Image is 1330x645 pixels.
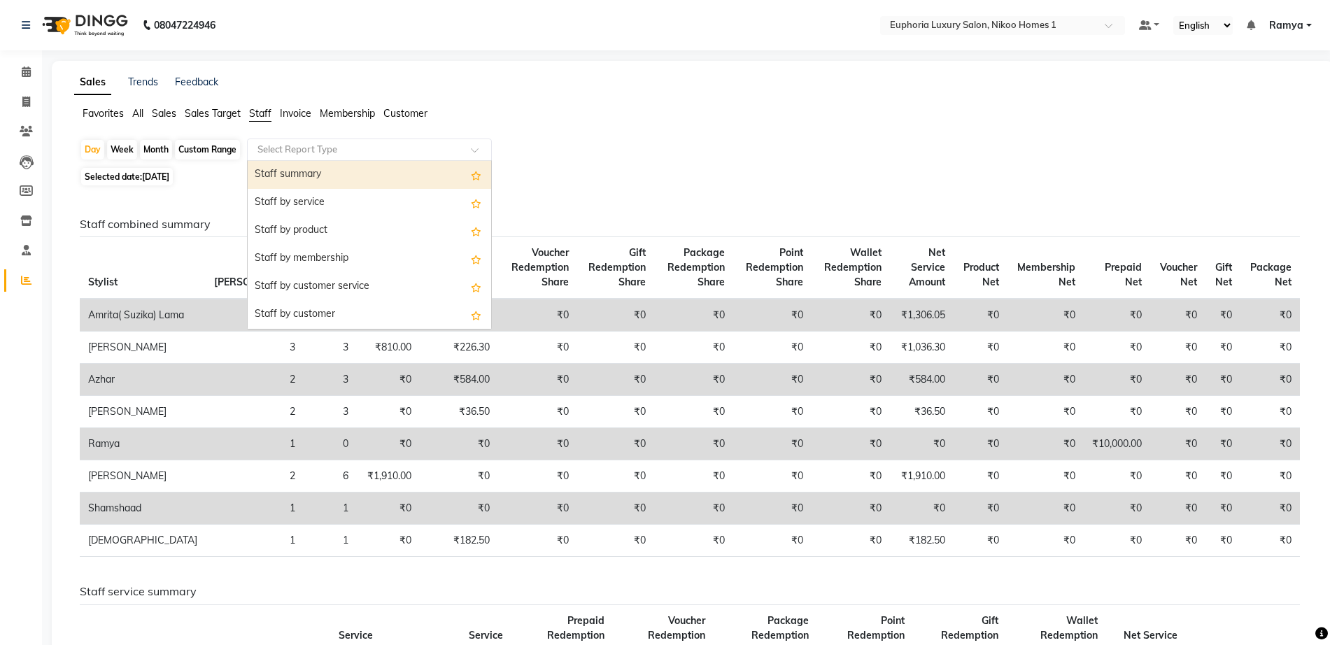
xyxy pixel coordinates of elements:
[654,364,733,396] td: ₹0
[1269,18,1303,33] span: Ramya
[140,140,172,160] div: Month
[1205,428,1240,460] td: ₹0
[654,332,733,364] td: ₹0
[954,396,1007,428] td: ₹0
[80,364,206,396] td: Azhar
[1205,299,1240,332] td: ₹0
[824,246,882,288] span: Wallet Redemption Share
[280,107,311,120] span: Invoice
[890,396,954,428] td: ₹36.50
[1007,332,1084,364] td: ₹0
[654,428,733,460] td: ₹0
[248,217,491,245] div: Staff by product
[206,428,304,460] td: 1
[890,364,954,396] td: ₹584.00
[1150,525,1205,557] td: ₹0
[577,396,655,428] td: ₹0
[1240,332,1300,364] td: ₹0
[206,492,304,525] td: 1
[247,160,492,329] ng-dropdown-panel: Options list
[420,364,499,396] td: ₹584.00
[88,276,118,288] span: Stylist
[577,332,655,364] td: ₹0
[1150,332,1205,364] td: ₹0
[248,273,491,301] div: Staff by customer service
[304,364,357,396] td: 3
[954,525,1007,557] td: ₹0
[206,460,304,492] td: 2
[81,168,173,185] span: Selected date:
[357,364,420,396] td: ₹0
[357,428,420,460] td: ₹0
[1205,492,1240,525] td: ₹0
[80,299,206,332] td: Amrita( Suzika) Lama
[304,428,357,460] td: 0
[498,460,577,492] td: ₹0
[1250,261,1292,288] span: Package Net
[498,428,577,460] td: ₹0
[471,250,481,267] span: Add this report to Favorites List
[1084,460,1151,492] td: ₹0
[1007,525,1084,557] td: ₹0
[890,299,954,332] td: ₹1,306.05
[733,396,811,428] td: ₹0
[654,525,733,557] td: ₹0
[1150,492,1205,525] td: ₹0
[304,492,357,525] td: 1
[36,6,132,45] img: logo
[1150,364,1205,396] td: ₹0
[471,222,481,239] span: Add this report to Favorites List
[1007,299,1084,332] td: ₹0
[1017,261,1075,288] span: Membership Net
[746,246,803,288] span: Point Redemption Share
[1215,261,1232,288] span: Gift Net
[577,460,655,492] td: ₹0
[1205,396,1240,428] td: ₹0
[154,6,215,45] b: 08047224946
[954,364,1007,396] td: ₹0
[498,525,577,557] td: ₹0
[74,70,111,95] a: Sales
[471,306,481,323] span: Add this report to Favorites List
[248,245,491,273] div: Staff by membership
[1084,364,1151,396] td: ₹0
[206,525,304,557] td: 1
[304,460,357,492] td: 6
[1007,492,1084,525] td: ₹0
[511,246,569,288] span: Voucher Redemption Share
[890,525,954,557] td: ₹182.50
[577,364,655,396] td: ₹0
[248,161,491,189] div: Staff summary
[954,332,1007,364] td: ₹0
[812,492,890,525] td: ₹0
[1240,492,1300,525] td: ₹0
[1150,428,1205,460] td: ₹0
[80,492,206,525] td: Shamshaad
[1084,525,1151,557] td: ₹0
[1205,332,1240,364] td: ₹0
[420,428,499,460] td: ₹0
[80,525,206,557] td: [DEMOGRAPHIC_DATA]
[498,364,577,396] td: ₹0
[80,585,1300,598] h6: Staff service summary
[357,332,420,364] td: ₹810.00
[357,396,420,428] td: ₹0
[954,492,1007,525] td: ₹0
[812,460,890,492] td: ₹0
[357,460,420,492] td: ₹1,910.00
[1084,428,1151,460] td: ₹10,000.00
[471,278,481,295] span: Add this report to Favorites List
[320,107,375,120] span: Membership
[890,332,954,364] td: ₹1,036.30
[654,396,733,428] td: ₹0
[357,492,420,525] td: ₹0
[471,194,481,211] span: Add this report to Favorites List
[248,301,491,329] div: Staff by customer
[107,140,137,160] div: Week
[206,332,304,364] td: 3
[909,246,945,288] span: Net Service Amount
[654,460,733,492] td: ₹0
[1084,396,1151,428] td: ₹0
[175,140,240,160] div: Custom Range
[357,525,420,557] td: ₹0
